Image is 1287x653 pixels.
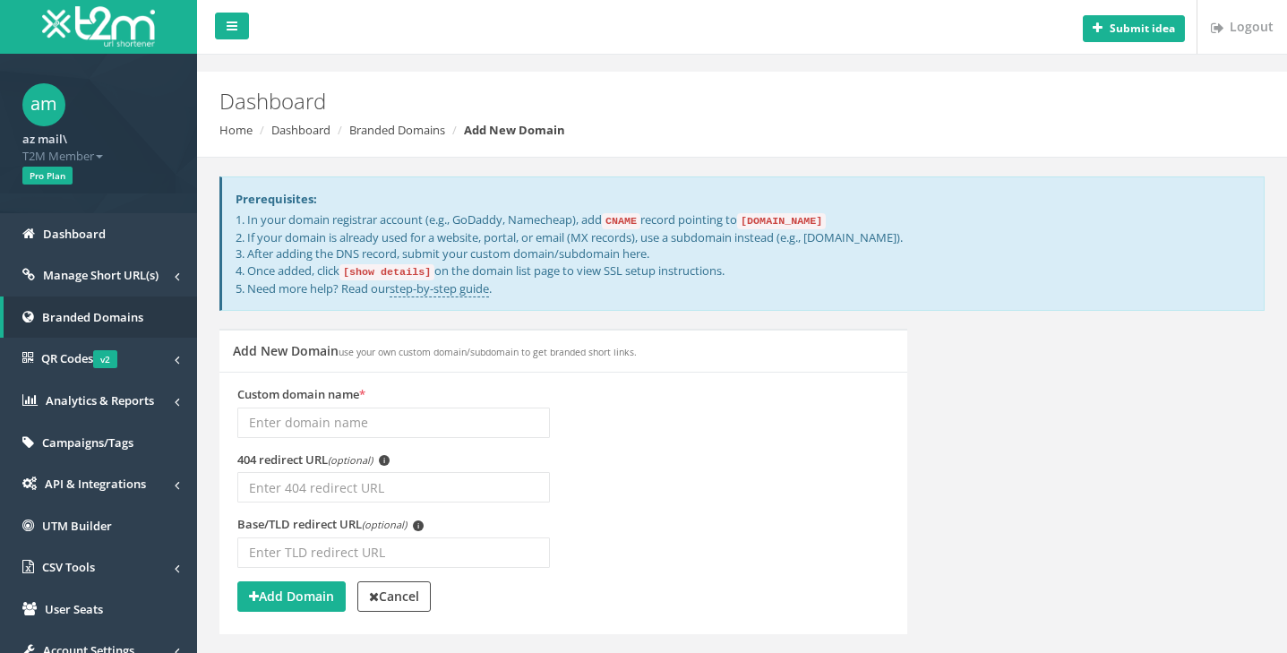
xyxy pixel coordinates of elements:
[233,344,637,357] h5: Add New Domain
[237,408,550,438] input: Enter domain name
[43,226,106,242] span: Dashboard
[328,453,373,467] em: (optional)
[237,537,550,568] input: Enter TLD redirect URL
[362,518,407,531] em: (optional)
[1110,21,1175,36] b: Submit idea
[42,6,155,47] img: T2M
[349,122,445,138] a: Branded Domains
[236,191,317,207] strong: Prerequisites:
[237,516,424,533] label: Base/TLD redirect URL
[339,264,434,280] code: [show details]
[249,588,334,605] strong: Add Domain
[339,346,637,358] small: use your own custom domain/subdomain to get branded short links.
[379,455,390,466] span: i
[42,309,143,325] span: Branded Domains
[22,131,67,147] strong: az mail\
[236,211,1250,296] p: 1. In your domain registrar account (e.g., GoDaddy, Namecheap), add record pointing to 2. If your...
[357,581,431,612] a: Cancel
[219,90,1086,113] h2: Dashboard
[237,472,550,503] input: Enter 404 redirect URL
[93,350,117,368] span: v2
[464,122,565,138] strong: Add New Domain
[237,581,346,612] button: Add Domain
[737,213,826,229] code: [DOMAIN_NAME]
[42,434,133,451] span: Campaigns/Tags
[43,267,159,283] span: Manage Short URL(s)
[1083,15,1185,42] button: Submit idea
[369,588,419,605] strong: Cancel
[45,601,103,617] span: User Seats
[42,518,112,534] span: UTM Builder
[22,167,73,185] span: Pro Plan
[237,451,390,468] label: 404 redirect URL
[219,122,253,138] a: Home
[22,148,175,165] span: T2M Member
[602,213,640,229] code: CNAME
[22,83,65,126] span: am
[22,126,175,164] a: az mail\ T2M Member
[41,350,117,366] span: QR Codes
[42,559,95,575] span: CSV Tools
[46,392,154,408] span: Analytics & Reports
[271,122,330,138] a: Dashboard
[45,476,146,492] span: API & Integrations
[390,280,489,297] a: step-by-step guide
[413,520,424,531] span: i
[237,386,365,403] label: Custom domain name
